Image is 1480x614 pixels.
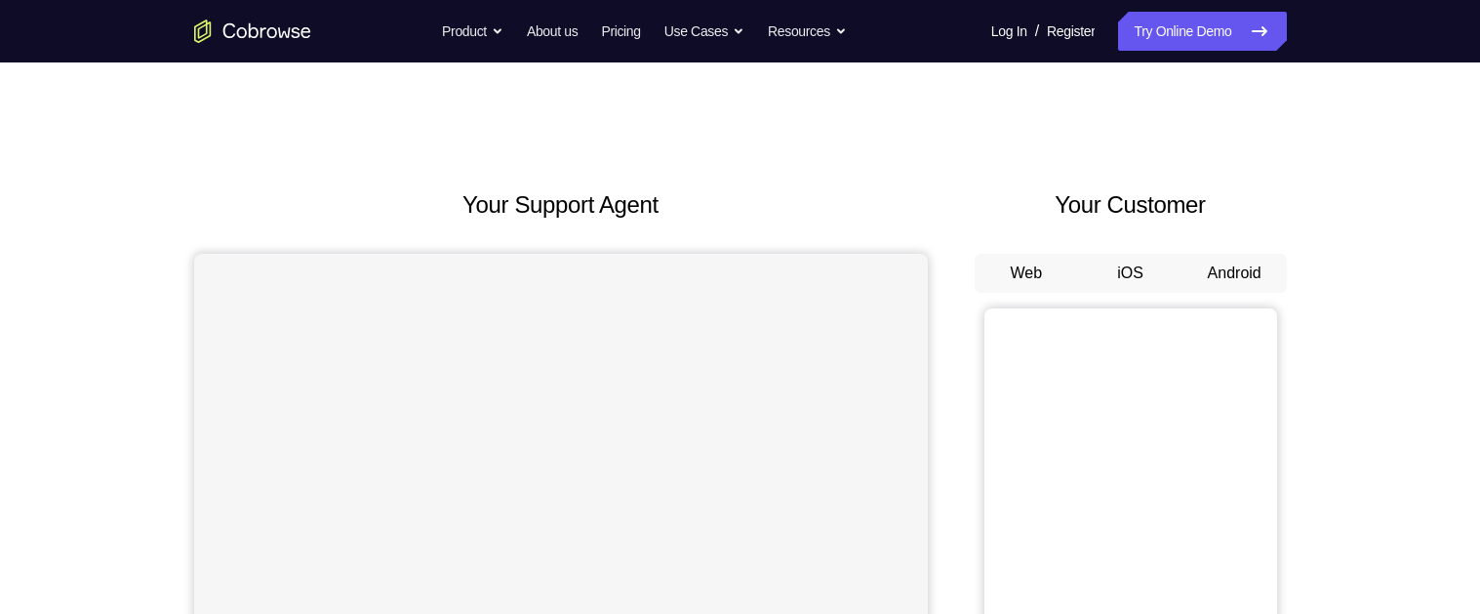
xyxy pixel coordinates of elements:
[194,187,928,223] h2: Your Support Agent
[527,12,578,51] a: About us
[768,12,847,51] button: Resources
[442,12,503,51] button: Product
[1035,20,1039,43] span: /
[1078,254,1182,293] button: iOS
[991,12,1027,51] a: Log In
[194,20,311,43] a: Go to the home page
[664,12,744,51] button: Use Cases
[975,254,1079,293] button: Web
[601,12,640,51] a: Pricing
[975,187,1287,223] h2: Your Customer
[1047,12,1095,51] a: Register
[1118,12,1286,51] a: Try Online Demo
[1182,254,1287,293] button: Android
